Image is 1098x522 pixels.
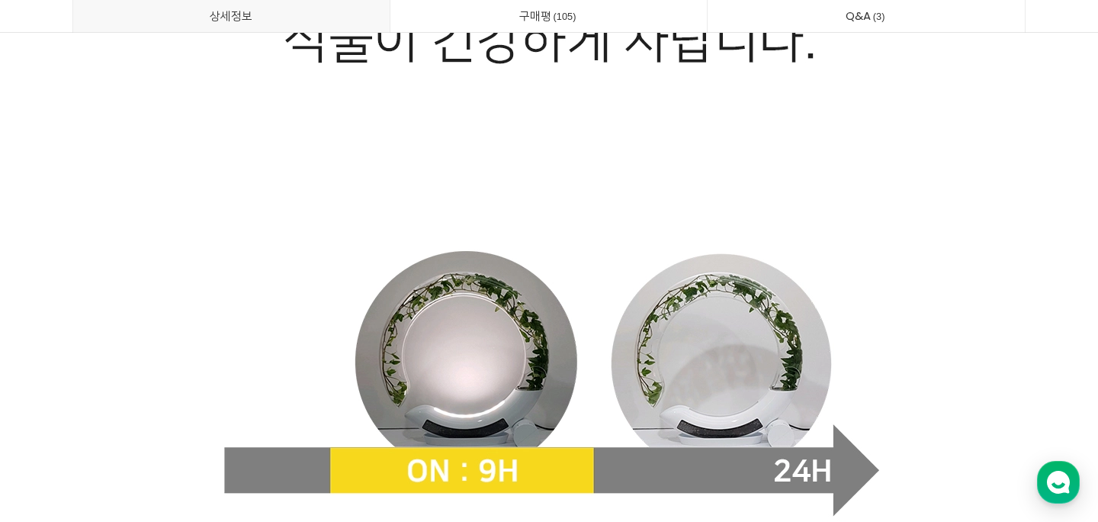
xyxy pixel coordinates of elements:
a: 대화 [101,395,197,433]
span: 3 [871,8,888,24]
span: 105 [551,8,579,24]
a: 설정 [197,395,293,433]
span: 설정 [236,418,254,430]
span: 대화 [140,419,158,431]
span: 홈 [48,418,57,430]
a: 홈 [5,395,101,433]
